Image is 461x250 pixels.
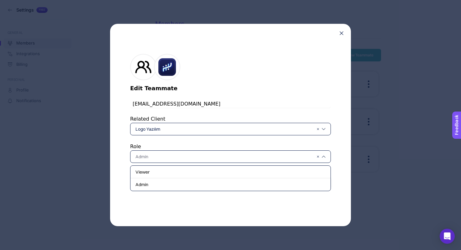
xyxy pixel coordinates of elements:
span: Viewer [135,169,150,175]
h2: Edit Teammate [130,84,331,93]
img: svg%3e [322,127,326,131]
span: Feedback [4,2,24,7]
input: Admin [135,154,314,160]
div: Open Intercom Messenger [440,229,455,244]
span: Logo Yazılım [135,126,314,132]
label: Related Client [130,116,165,122]
span: Admin [135,181,148,188]
img: svg%3e [322,155,326,159]
label: Role [130,143,141,149]
input: Write your teammate’s email [130,100,331,108]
